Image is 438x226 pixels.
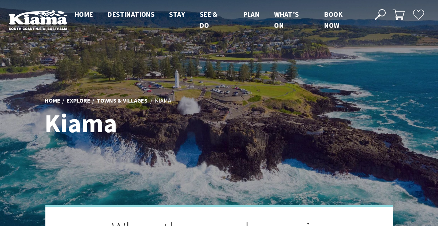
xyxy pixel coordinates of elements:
span: See & Do [200,10,218,30]
span: Book now [324,10,342,30]
span: Destinations [108,10,154,19]
span: Plan [243,10,260,19]
nav: Main Menu [67,9,366,31]
a: Towns & Villages [97,97,147,105]
span: Stay [169,10,185,19]
a: Explore [67,97,90,105]
img: Kiama Logo [9,10,67,30]
span: Home [75,10,93,19]
h1: Kiama [45,109,251,137]
span: What’s On [274,10,299,30]
li: Kiama [155,96,171,105]
a: Home [45,97,60,105]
